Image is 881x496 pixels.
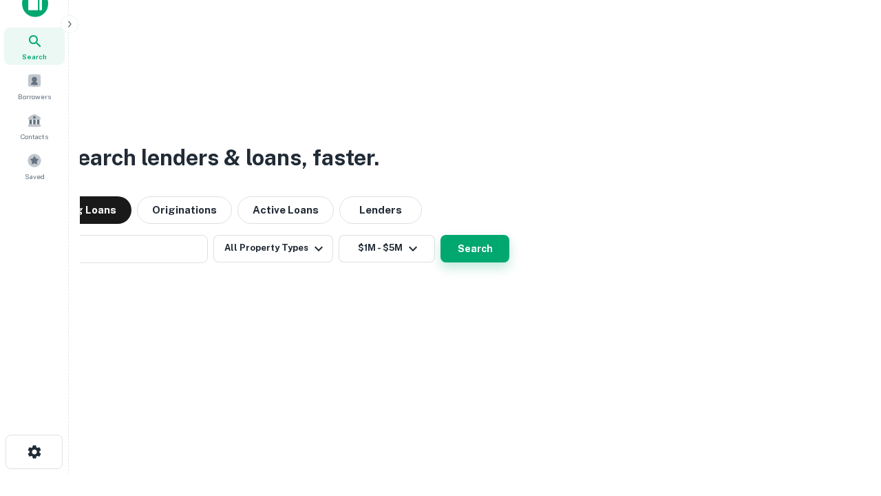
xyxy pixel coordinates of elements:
[4,107,65,145] a: Contacts
[25,171,45,182] span: Saved
[440,235,509,262] button: Search
[339,196,422,224] button: Lenders
[63,141,379,174] h3: Search lenders & loans, faster.
[4,28,65,65] a: Search
[213,235,333,262] button: All Property Types
[22,51,47,62] span: Search
[18,91,51,102] span: Borrowers
[812,386,881,452] iframe: Chat Widget
[237,196,334,224] button: Active Loans
[4,147,65,185] a: Saved
[137,196,232,224] button: Originations
[4,68,65,105] a: Borrowers
[21,131,48,142] span: Contacts
[339,235,435,262] button: $1M - $5M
